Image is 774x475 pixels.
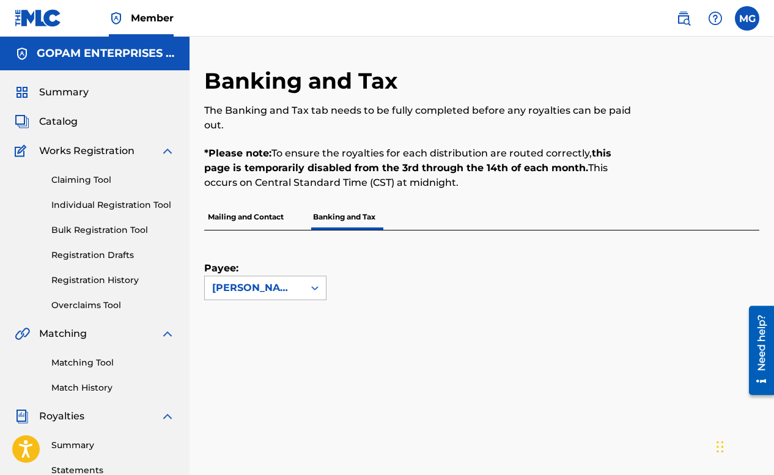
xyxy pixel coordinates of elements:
[735,6,759,31] div: User Menu
[204,146,632,190] p: To ensure the royalties for each distribution are routed correctly, This occurs on Central Standa...
[51,299,175,312] a: Overclaims Tool
[713,416,774,475] iframe: Chat Widget
[15,326,30,341] img: Matching
[51,274,175,287] a: Registration History
[15,9,62,27] img: MLC Logo
[708,11,723,26] img: help
[39,144,135,158] span: Works Registration
[717,429,724,465] div: Drag
[15,409,29,424] img: Royalties
[51,249,175,262] a: Registration Drafts
[212,281,297,295] div: [PERSON_NAME] PUBLISHING CO., INC.
[160,144,175,158] img: expand
[15,144,31,158] img: Works Registration
[676,11,691,26] img: search
[51,174,175,186] a: Claiming Tool
[131,11,174,25] span: Member
[15,85,29,100] img: Summary
[204,103,632,133] p: The Banking and Tax tab needs to be fully completed before any royalties can be paid out.
[15,114,29,129] img: Catalog
[39,114,78,129] span: Catalog
[51,439,175,452] a: Summary
[160,326,175,341] img: expand
[740,301,774,399] iframe: Resource Center
[51,199,175,212] a: Individual Registration Tool
[39,409,84,424] span: Royalties
[703,6,728,31] div: Help
[160,409,175,424] img: expand
[51,381,175,394] a: Match History
[39,326,87,341] span: Matching
[671,6,696,31] a: Public Search
[51,224,175,237] a: Bulk Registration Tool
[15,46,29,61] img: Accounts
[204,261,265,276] label: Payee:
[15,85,89,100] a: SummarySummary
[15,114,78,129] a: CatalogCatalog
[51,356,175,369] a: Matching Tool
[309,204,379,230] p: Banking and Tax
[39,85,89,100] span: Summary
[109,11,123,26] img: Top Rightsholder
[37,46,175,61] h5: GOPAM ENTERPRISES INC
[204,147,271,159] strong: *Please note:
[204,204,287,230] p: Mailing and Contact
[204,67,404,95] h2: Banking and Tax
